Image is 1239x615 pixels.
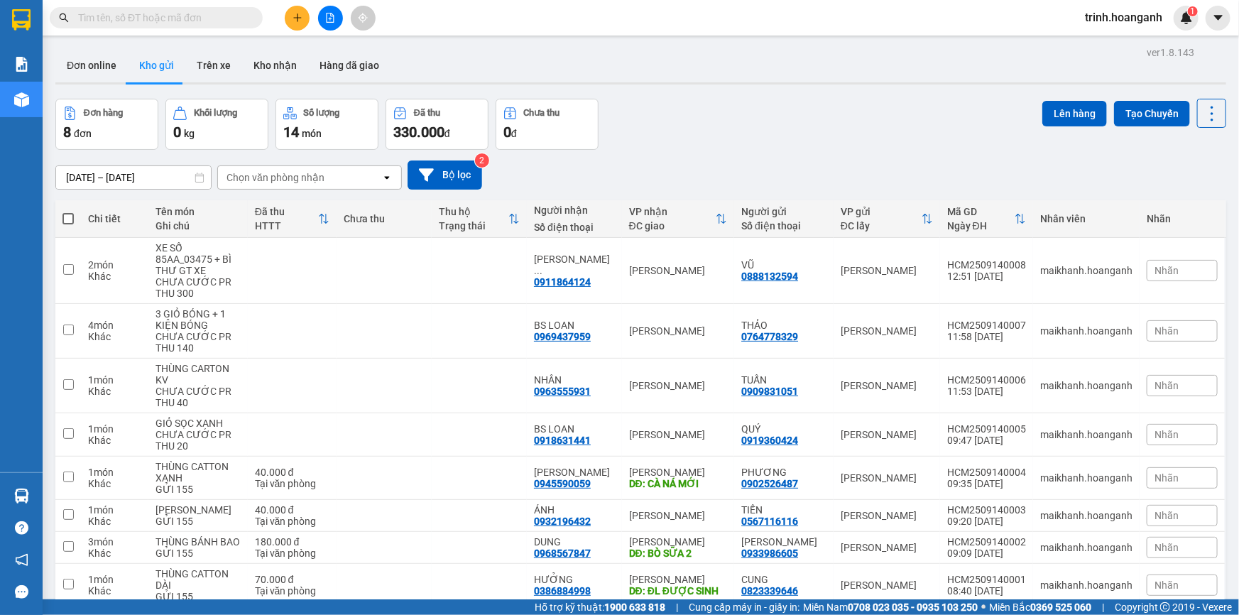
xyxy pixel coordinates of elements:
[155,206,241,217] div: Tên món
[1155,265,1179,276] span: Nhãn
[947,271,1026,282] div: 12:51 [DATE]
[1040,213,1132,224] div: Nhân viên
[534,585,591,597] div: 0386884998
[78,10,246,26] input: Tìm tên, số ĐT hoặc mã đơn
[676,599,678,615] span: |
[989,599,1091,615] span: Miền Bắc
[629,478,728,489] div: DĐ: CÀ NÁ MỚI
[629,380,728,391] div: [PERSON_NAME]
[155,418,241,429] div: GIỎ SỌC XANH
[325,13,335,23] span: file-add
[14,489,29,504] img: warehouse-icon
[524,108,560,118] div: Chưa thu
[155,548,241,559] div: GỬI 155
[534,536,615,548] div: DUNG
[255,478,330,489] div: Tại văn phòng
[155,484,241,495] div: GỬI 155
[741,206,826,217] div: Người gửi
[741,271,798,282] div: 0888132594
[1188,6,1198,16] sup: 1
[255,467,330,478] div: 40.000 đ
[444,128,450,139] span: đ
[841,429,933,440] div: [PERSON_NAME]
[1147,45,1194,60] div: ver 1.8.143
[741,259,826,271] div: VŨ
[1155,380,1179,391] span: Nhãn
[155,504,241,516] div: THÙNG CATTON
[1030,602,1091,613] strong: 0369 525 060
[88,516,141,527] div: Khác
[88,271,141,282] div: Khác
[496,99,599,150] button: Chưa thu0đ
[1206,6,1230,31] button: caret-down
[88,504,141,516] div: 1 món
[155,276,241,299] div: CHƯA CƯỚC PR THU 300
[947,220,1015,232] div: Ngày ĐH
[1155,472,1179,484] span: Nhãn
[155,591,241,602] div: GỬI 155
[14,92,29,107] img: warehouse-icon
[947,386,1026,397] div: 11:53 [DATE]
[242,48,308,82] button: Kho nhận
[1155,325,1179,337] span: Nhãn
[275,99,378,150] button: Số lượng14món
[255,504,330,516] div: 40.000 đ
[947,478,1026,489] div: 09:35 [DATE]
[534,423,615,435] div: BS LOAN
[358,13,368,23] span: aim
[534,222,615,233] div: Số điện thoại
[1102,599,1104,615] span: |
[74,128,92,139] span: đơn
[1042,101,1107,126] button: Lên hàng
[88,478,141,489] div: Khác
[381,172,393,183] svg: open
[408,160,482,190] button: Bộ lọc
[534,435,591,446] div: 0918631441
[84,108,123,118] div: Đơn hàng
[1155,429,1179,440] span: Nhãn
[255,585,330,597] div: Tại văn phòng
[15,585,28,599] span: message
[834,200,940,238] th: Toggle SortBy
[534,374,615,386] div: NHÂN
[1040,380,1132,391] div: maikhanh.hoanganh
[841,220,922,232] div: ĐC lấy
[88,213,141,224] div: Chi tiết
[15,553,28,567] span: notification
[88,386,141,397] div: Khác
[841,579,933,591] div: [PERSON_NAME]
[88,423,141,435] div: 1 món
[255,516,330,527] div: Tại văn phòng
[689,599,799,615] span: Cung cấp máy in - giấy in:
[155,536,241,548] div: THÙNG BÁNH BAO
[1147,213,1218,224] div: Nhãn
[1155,510,1179,521] span: Nhãn
[1160,602,1170,612] span: copyright
[155,308,241,331] div: 3 GIỎ BÓNG + 1 KIỆN BÓNG
[741,331,798,342] div: 0764778329
[255,536,330,548] div: 180.000 đ
[88,548,141,559] div: Khác
[803,599,978,615] span: Miền Nam
[741,478,798,489] div: 0902526487
[1074,9,1174,26] span: trinh.hoanganh
[59,13,69,23] span: search
[1040,510,1132,521] div: maikhanh.hoanganh
[88,320,141,331] div: 4 món
[88,585,141,597] div: Khác
[1040,579,1132,591] div: maikhanh.hoanganh
[841,510,933,521] div: [PERSON_NAME]
[534,478,591,489] div: 0945590059
[534,265,542,276] span: ...
[1114,101,1190,126] button: Tạo Chuyến
[184,128,195,139] span: kg
[439,220,508,232] div: Trạng thái
[255,574,330,585] div: 70.000 đ
[88,435,141,446] div: Khác
[841,472,933,484] div: [PERSON_NAME]
[741,467,826,478] div: PHƯƠNG
[155,429,241,452] div: CHƯA CƯỚC PR THU 20
[503,124,511,141] span: 0
[386,99,488,150] button: Đã thu330.000đ
[155,461,241,484] div: THÙNG CATTON XANH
